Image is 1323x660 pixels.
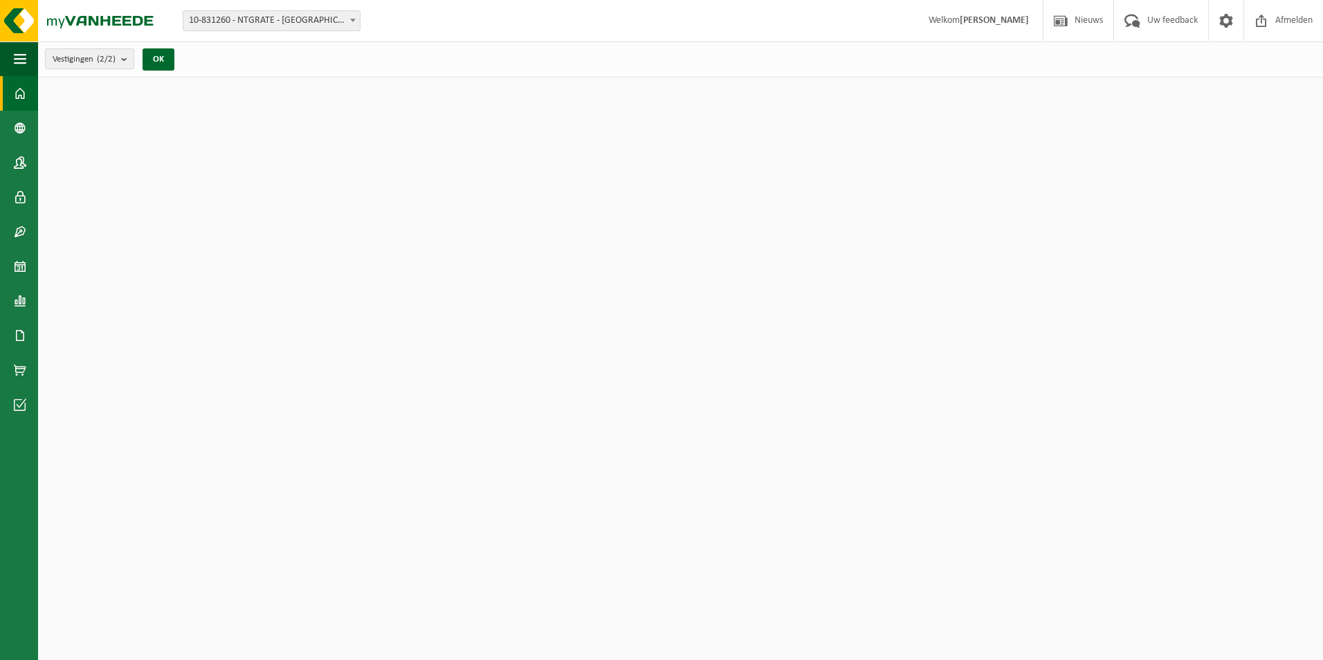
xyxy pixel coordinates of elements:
[143,48,174,71] button: OK
[53,49,116,70] span: Vestigingen
[45,48,134,69] button: Vestigingen(2/2)
[183,10,361,31] span: 10-831260 - NTGRATE - KORTRIJK
[97,55,116,64] count: (2/2)
[960,15,1029,26] strong: [PERSON_NAME]
[183,11,360,30] span: 10-831260 - NTGRATE - KORTRIJK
